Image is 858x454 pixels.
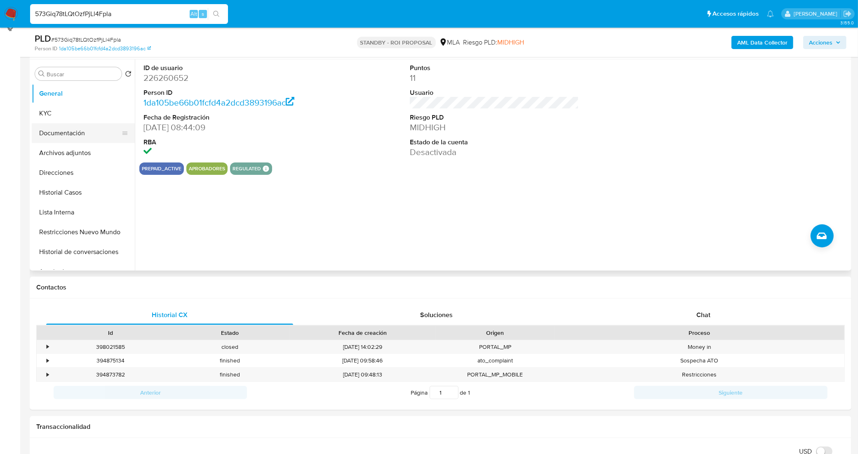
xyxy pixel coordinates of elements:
[143,88,313,97] dt: Person ID
[57,329,165,337] div: Id
[208,8,225,20] button: search-icon
[202,10,204,18] span: s
[143,72,313,84] dd: 226260652
[32,123,128,143] button: Documentación
[441,329,549,337] div: Origen
[555,340,844,354] div: Money in
[410,113,579,122] dt: Riesgo PLD
[152,310,188,320] span: Historial CX
[54,386,247,399] button: Anterior
[289,368,435,381] div: [DATE] 09:48:13
[439,38,460,47] div: MLA
[143,113,313,122] dt: Fecha de Registración
[51,354,170,367] div: 394875134
[51,35,121,44] span: # 573Giq78tLQtOzfPjLl4Fpla
[410,138,579,147] dt: Estado de la cuenta
[634,386,827,399] button: Siguiente
[32,202,135,222] button: Lista Interna
[32,262,135,282] button: Aprobados
[51,368,170,381] div: 394873782
[143,64,313,73] dt: ID de usuario
[170,340,289,354] div: closed
[410,72,579,84] dd: 11
[47,371,49,379] div: •
[289,340,435,354] div: [DATE] 14:02:29
[47,343,49,351] div: •
[32,143,135,163] button: Archivos adjuntos
[176,329,284,337] div: Estado
[38,71,45,77] button: Buscar
[36,423,845,431] h1: Transaccionalidad
[32,84,135,104] button: General
[35,45,57,52] b: Person ID
[410,146,579,158] dd: Desactivada
[435,354,555,367] div: ato_complaint
[289,354,435,367] div: [DATE] 09:58:46
[32,242,135,262] button: Historial de conversaciones
[36,283,845,292] h1: Contactos
[51,340,170,354] div: 398021585
[555,354,844,367] div: Sospecha ATO
[32,222,135,242] button: Restricciones Nuevo Mundo
[30,9,228,19] input: Buscar usuario o caso...
[468,388,470,397] span: 1
[737,36,787,49] b: AML Data Collector
[142,167,181,170] button: prepaid_active
[767,10,774,17] a: Notificaciones
[843,9,852,18] a: Salir
[35,32,51,45] b: PLD
[32,183,135,202] button: Historial Casos
[59,45,151,52] a: 1da105be66b01fcfd4a2dcd3893196ac
[47,71,118,78] input: Buscar
[233,167,261,170] button: regulated
[411,386,470,399] span: Página de
[498,38,524,47] span: MIDHIGH
[357,37,436,48] p: STANDBY - ROI PROPOSAL
[840,19,854,26] span: 3.155.0
[189,167,225,170] button: Aprobadores
[143,122,313,133] dd: [DATE] 08:44:09
[410,88,579,97] dt: Usuario
[555,368,844,381] div: Restricciones
[463,38,524,47] span: Riesgo PLD:
[143,138,313,147] dt: RBA
[47,357,49,365] div: •
[794,10,840,18] p: leandro.caroprese@mercadolibre.com
[803,36,846,49] button: Acciones
[420,310,453,320] span: Soluciones
[731,36,793,49] button: AML Data Collector
[410,64,579,73] dt: Puntos
[696,310,710,320] span: Chat
[809,36,832,49] span: Acciones
[32,104,135,123] button: KYC
[143,96,294,108] a: 1da105be66b01fcfd4a2dcd3893196ac
[435,368,555,381] div: PORTAL_MP_MOBILE
[170,368,289,381] div: finished
[410,122,579,133] dd: MIDHIGH
[125,71,132,80] button: Volver al orden por defecto
[190,10,197,18] span: Alt
[712,9,759,18] span: Accesos rápidos
[560,329,839,337] div: Proceso
[435,340,555,354] div: PORTAL_MP
[32,163,135,183] button: Direcciones
[170,354,289,367] div: finished
[295,329,430,337] div: Fecha de creación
